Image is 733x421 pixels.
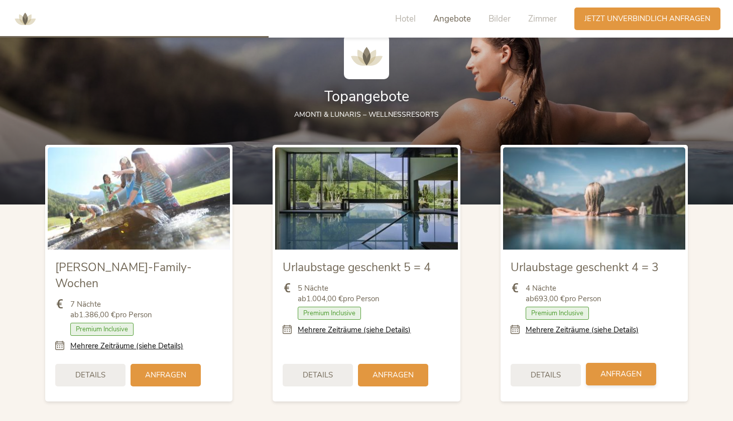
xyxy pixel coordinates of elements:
[298,325,411,335] a: Mehrere Zeiträume (siehe Details)
[298,307,361,320] span: Premium Inclusive
[526,283,601,304] span: 4 Nächte ab pro Person
[600,369,642,379] span: Anfragen
[70,341,183,351] a: Mehrere Zeiträume (siehe Details)
[395,13,416,25] span: Hotel
[531,370,561,380] span: Details
[306,294,343,304] b: 1.004,00 €
[145,370,186,380] span: Anfragen
[79,310,115,320] b: 1.386,00 €
[488,13,511,25] span: Bilder
[303,370,333,380] span: Details
[526,325,639,335] a: Mehrere Zeiträume (siehe Details)
[584,14,710,24] span: Jetzt unverbindlich anfragen
[70,323,134,336] span: Premium Inclusive
[373,370,414,380] span: Anfragen
[70,299,152,320] span: 7 Nächte ab pro Person
[75,370,105,380] span: Details
[10,4,40,34] img: AMONTI & LUNARIS Wellnessresort
[48,147,230,250] img: Sommer-Family-Wochen
[534,294,565,304] b: 693,00 €
[344,34,389,79] img: AMONTI & LUNARIS Wellnessresort
[511,260,659,275] span: Urlaubstage geschenkt 4 = 3
[283,260,431,275] span: Urlaubstage geschenkt 5 = 4
[324,87,409,106] span: Topangebote
[528,13,557,25] span: Zimmer
[298,283,380,304] span: 5 Nächte ab pro Person
[503,147,685,250] img: Urlaubstage geschenkt 4 = 3
[55,260,192,291] span: [PERSON_NAME]-Family-Wochen
[294,110,439,119] span: AMONTI & LUNARIS – Wellnessresorts
[526,307,589,320] span: Premium Inclusive
[433,13,471,25] span: Angebote
[10,15,40,22] a: AMONTI & LUNARIS Wellnessresort
[275,147,457,250] img: Urlaubstage geschenkt 5 = 4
